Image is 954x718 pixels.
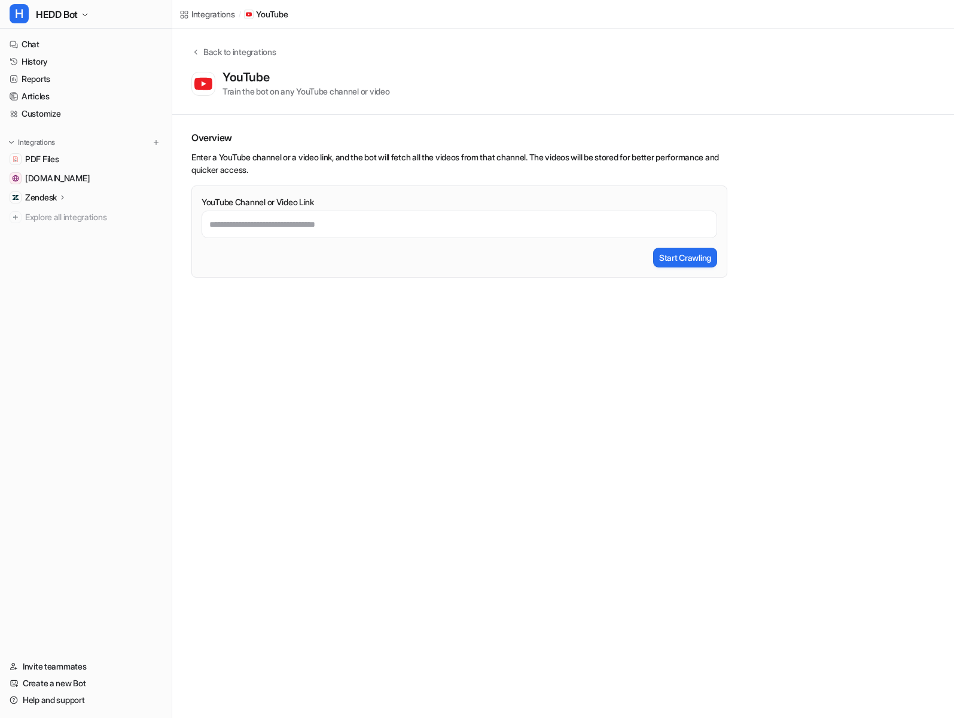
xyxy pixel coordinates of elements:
[25,191,57,203] p: Zendesk
[5,151,167,168] a: PDF FilesPDF Files
[246,11,252,17] img: YouTube icon
[187,5,210,28] button: Home
[19,392,28,401] button: Emoji picker
[5,209,167,226] a: Explore all integrations
[256,8,288,20] p: YouTube
[34,7,53,26] img: Profile image for eesel
[152,138,160,147] img: menu_add.svg
[58,6,83,15] h1: eesel
[5,88,167,105] a: Articles
[38,392,47,401] button: Gif picker
[5,692,167,708] a: Help and support
[191,151,727,176] li: Enter a YouTube channel or a video link, and the bot will fetch all the videos from that channel....
[19,241,187,358] div: Hey [PERSON_NAME], Just wanted to let you know we’ve activated self-serve YouTube integration on ...
[10,211,22,223] img: explore all integrations
[194,75,212,93] img: YouTube logo
[223,70,274,84] div: YouTube
[33,142,144,152] a: Zendesk integration guide
[239,9,241,20] span: /
[58,15,82,27] p: Active
[5,36,167,53] a: Chat
[12,194,19,201] img: Zendesk
[5,136,59,148] button: Integrations
[10,367,229,387] textarea: Message…
[76,392,86,401] button: Start recording
[10,217,230,233] div: [DATE]
[25,172,90,184] span: [DOMAIN_NAME]
[12,156,19,163] img: PDF Files
[653,248,717,267] button: Start Crawling
[10,4,29,23] span: H
[5,675,167,692] a: Create a new Bot
[205,387,224,406] button: Send a message…
[223,85,389,98] div: Train the bot on any YouTube channel or video
[25,153,59,165] span: PDF Files
[12,175,19,182] img: hedd.audio
[5,53,167,70] a: History
[210,5,231,26] div: Close
[57,392,66,401] button: Upload attachment
[5,170,167,187] a: hedd.audio[DOMAIN_NAME]
[19,13,187,177] div: Regarding Zendesk tickets, the AI Agent doesn’t automatically check if someone has contacted you ...
[18,138,55,147] p: Integrations
[191,8,235,20] div: Integrations
[191,45,276,70] button: Back to integrations
[25,208,162,227] span: Explore all integrations
[5,105,167,122] a: Customize
[10,233,230,450] div: eesel says…
[244,8,288,20] a: YouTube iconYouTube
[200,45,276,58] div: Back to integrations
[5,658,167,675] a: Invite teammates
[202,196,717,208] label: YouTube Channel or Video Link
[10,233,196,424] div: Hey [PERSON_NAME],Just wanted to let you know we’ve activated self-serve YouTube integration on t...
[36,6,78,23] span: HEDD Bot
[8,5,31,28] button: go back
[19,177,187,200] div: Thanks, Kyva
[191,132,727,144] h2: Overview
[19,364,187,387] div: Feel free to give it a try and let me know how it works for you!
[179,8,235,20] a: Integrations
[7,138,16,147] img: expand menu
[5,71,167,87] a: Reports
